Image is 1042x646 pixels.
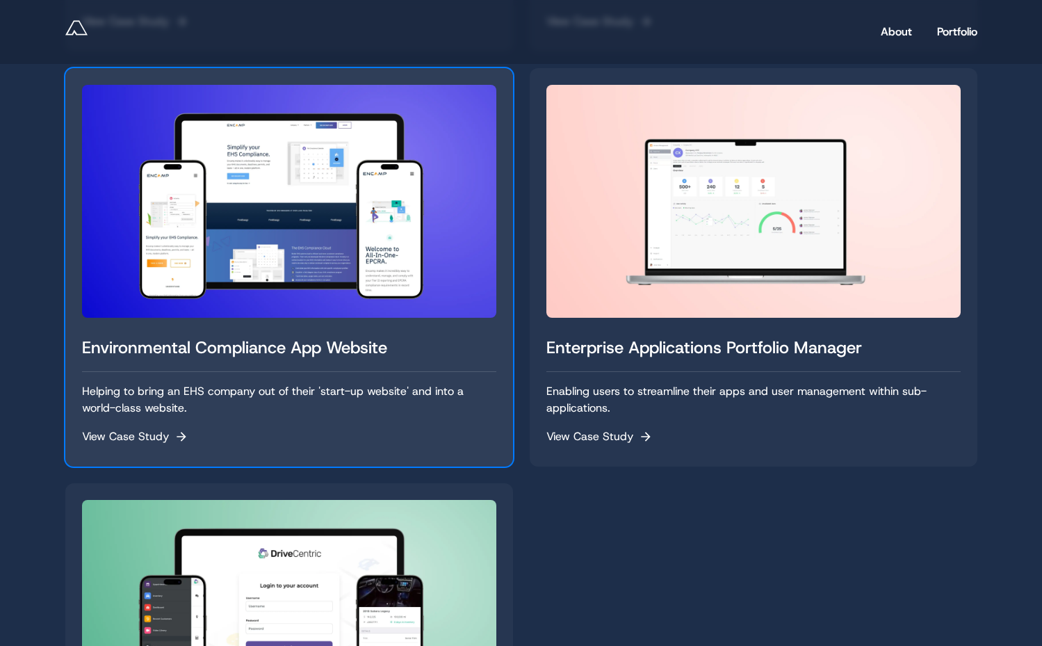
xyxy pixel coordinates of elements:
[65,17,88,47] a: Andy Reff - Lead Product Designer
[546,423,653,450] span: View Case Study
[82,383,496,417] div: Helping to bring an EHS company out of their 'start-up website' and into a world-class website.
[546,334,961,372] div: Enterprise Applications Portfolio Manager
[82,334,496,372] div: Environmental Compliance App Website
[937,19,977,45] a: Portfolio
[546,85,961,318] img: Enterprise Applications Portfolio Manager
[546,383,961,417] div: Enabling users to streamline their apps and user management within sub-applications.
[82,85,496,318] img: Environmental Compliance App Website
[546,85,961,450] a: Read Enterprise Applications Portfolio Manager
[82,423,188,450] span: View Case Study
[82,85,496,450] a: Read Environmental Compliance App Website
[881,19,912,45] a: About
